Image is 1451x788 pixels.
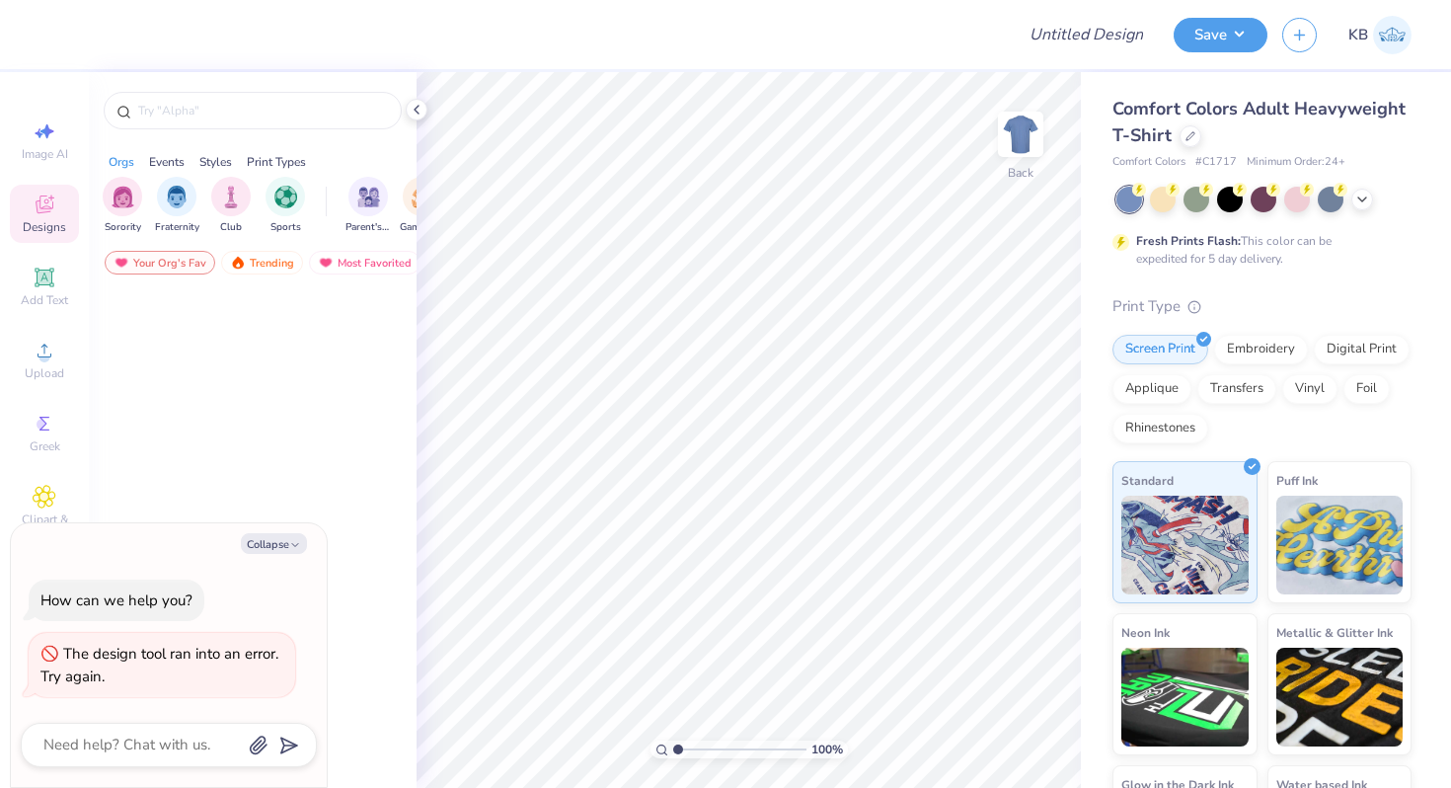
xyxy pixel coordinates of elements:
[103,177,142,235] button: filter button
[1112,295,1412,318] div: Print Type
[1121,470,1174,491] span: Standard
[1197,374,1276,404] div: Transfers
[1121,648,1249,747] img: Neon Ink
[211,177,251,235] button: filter button
[211,177,251,235] div: filter for Club
[10,512,79,543] span: Clipart & logos
[247,153,306,171] div: Print Types
[1136,232,1379,268] div: This color can be expedited for 5 day delivery.
[1276,622,1393,643] span: Metallic & Glitter Ink
[21,292,68,308] span: Add Text
[112,186,134,208] img: Sorority Image
[241,533,307,554] button: Collapse
[155,177,199,235] button: filter button
[220,186,242,208] img: Club Image
[1112,97,1406,147] span: Comfort Colors Adult Heavyweight T-Shirt
[105,251,215,275] div: Your Org's Fav
[345,177,391,235] div: filter for Parent's Weekend
[1195,154,1237,171] span: # C1717
[1112,374,1191,404] div: Applique
[136,101,389,120] input: Try "Alpha"
[1014,15,1159,54] input: Untitled Design
[1348,16,1412,54] a: KB
[1314,335,1410,364] div: Digital Print
[40,591,192,610] div: How can we help you?
[345,220,391,235] span: Parent's Weekend
[400,220,445,235] span: Game Day
[1247,154,1345,171] span: Minimum Order: 24 +
[22,146,68,162] span: Image AI
[221,251,303,275] div: Trending
[400,177,445,235] button: filter button
[412,186,434,208] img: Game Day Image
[103,177,142,235] div: filter for Sorority
[274,186,297,208] img: Sports Image
[309,251,420,275] div: Most Favorited
[266,177,305,235] button: filter button
[1276,648,1404,747] img: Metallic & Glitter Ink
[1112,414,1208,443] div: Rhinestones
[1174,18,1267,52] button: Save
[25,365,64,381] span: Upload
[1112,335,1208,364] div: Screen Print
[1214,335,1308,364] div: Embroidery
[40,644,278,686] div: The design tool ran into an error. Try again.
[1121,622,1170,643] span: Neon Ink
[1348,24,1368,46] span: KB
[155,177,199,235] div: filter for Fraternity
[345,177,391,235] button: filter button
[1001,115,1040,154] img: Back
[220,220,242,235] span: Club
[114,256,129,270] img: most_fav.gif
[357,186,380,208] img: Parent's Weekend Image
[199,153,232,171] div: Styles
[1373,16,1412,54] img: Kia Basa
[1136,233,1241,249] strong: Fresh Prints Flash:
[30,438,60,454] span: Greek
[109,153,134,171] div: Orgs
[400,177,445,235] div: filter for Game Day
[811,741,843,758] span: 100 %
[1276,496,1404,594] img: Puff Ink
[1282,374,1337,404] div: Vinyl
[1008,164,1033,182] div: Back
[155,220,199,235] span: Fraternity
[105,220,141,235] span: Sorority
[1343,374,1390,404] div: Foil
[149,153,185,171] div: Events
[1121,496,1249,594] img: Standard
[166,186,188,208] img: Fraternity Image
[318,256,334,270] img: most_fav.gif
[1112,154,1185,171] span: Comfort Colors
[266,177,305,235] div: filter for Sports
[230,256,246,270] img: trending.gif
[270,220,301,235] span: Sports
[1276,470,1318,491] span: Puff Ink
[23,219,66,235] span: Designs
